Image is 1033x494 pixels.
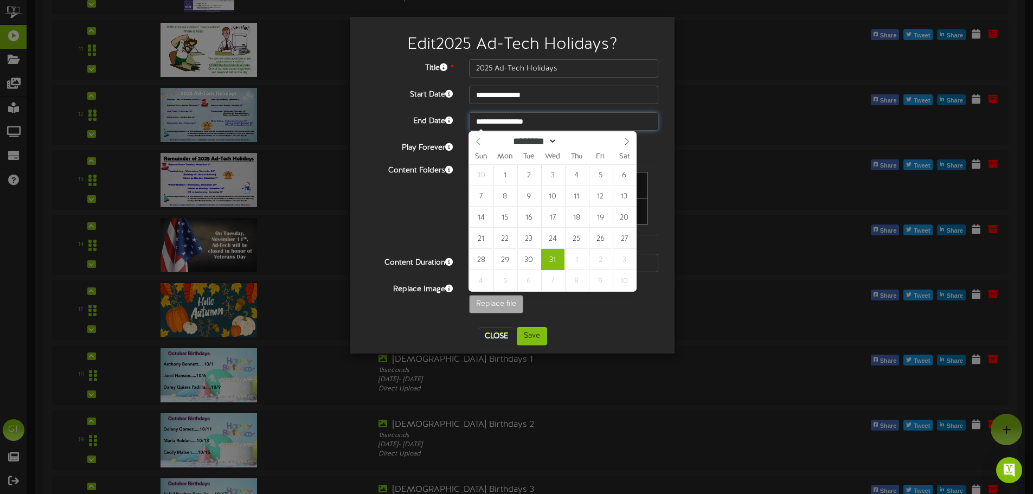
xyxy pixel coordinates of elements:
[493,164,517,185] span: December 1, 2025
[470,270,493,291] span: January 4, 2026
[358,254,461,268] label: Content Duration
[470,207,493,228] span: December 14, 2025
[589,270,612,291] span: January 9, 2026
[541,153,564,161] span: Wed
[358,59,461,74] label: Title
[565,249,588,270] span: January 1, 2026
[358,139,461,153] label: Play Forever
[565,185,588,207] span: December 11, 2025
[470,185,493,207] span: December 7, 2025
[493,270,517,291] span: January 5, 2026
[517,228,541,249] span: December 23, 2025
[470,164,493,185] span: November 30, 2025
[541,228,564,249] span: December 24, 2025
[613,207,636,228] span: December 20, 2025
[517,207,541,228] span: December 16, 2025
[613,228,636,249] span: December 27, 2025
[469,59,658,78] input: Title
[564,153,588,161] span: Thu
[517,249,541,270] span: December 30, 2025
[613,270,636,291] span: January 10, 2026
[557,136,596,147] input: Year
[541,164,564,185] span: December 3, 2025
[358,86,461,100] label: Start Date
[358,162,461,176] label: Content Folders
[541,185,564,207] span: December 10, 2025
[470,228,493,249] span: December 21, 2025
[996,457,1022,483] div: Open Intercom Messenger
[613,164,636,185] span: December 6, 2025
[358,112,461,127] label: End Date
[613,249,636,270] span: January 3, 2026
[589,185,612,207] span: December 12, 2025
[565,228,588,249] span: December 25, 2025
[541,249,564,270] span: December 31, 2025
[517,185,541,207] span: December 9, 2025
[541,207,564,228] span: December 17, 2025
[493,207,517,228] span: December 15, 2025
[589,207,612,228] span: December 19, 2025
[541,270,564,291] span: January 7, 2026
[613,185,636,207] span: December 13, 2025
[565,270,588,291] span: January 8, 2026
[565,207,588,228] span: December 18, 2025
[588,153,612,161] span: Fri
[517,270,541,291] span: January 6, 2026
[469,153,493,161] span: Sun
[493,153,517,161] span: Mon
[589,164,612,185] span: December 5, 2025
[493,185,517,207] span: December 8, 2025
[478,328,515,345] button: Close
[358,280,461,295] label: Replace Image
[493,228,517,249] span: December 22, 2025
[589,228,612,249] span: December 26, 2025
[612,153,636,161] span: Sat
[517,153,541,161] span: Tue
[493,249,517,270] span: December 29, 2025
[589,249,612,270] span: January 2, 2026
[470,249,493,270] span: December 28, 2025
[517,327,547,345] button: Save
[517,164,541,185] span: December 2, 2025
[367,36,658,54] h2: Edit 2025 Ad-Tech Holidays ?
[565,164,588,185] span: December 4, 2025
